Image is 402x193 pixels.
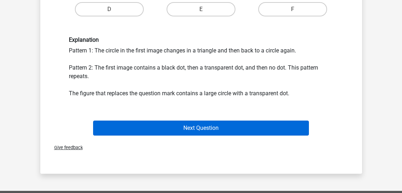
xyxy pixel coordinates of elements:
label: D [75,2,144,16]
h6: Explanation [69,36,334,43]
button: Next Question [93,121,309,136]
span: Give feedback [49,145,83,150]
label: F [258,2,327,16]
div: Pattern 1: The circle in the first image changes in a triangle and then back to a circle again. P... [63,36,339,97]
label: E [167,2,235,16]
